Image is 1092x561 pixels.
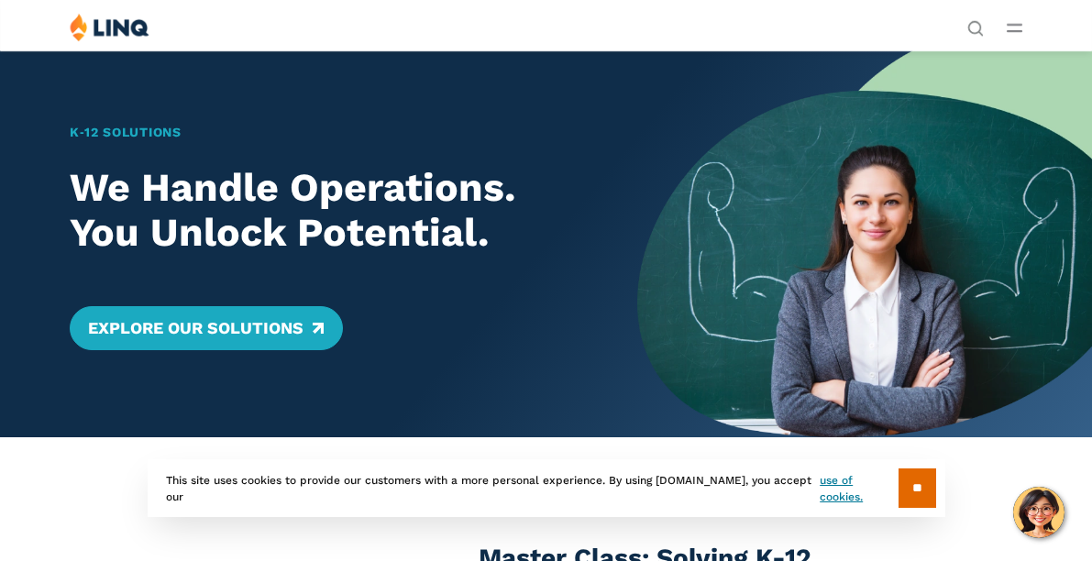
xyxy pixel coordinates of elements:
h1: K‑12 Solutions [70,123,592,142]
nav: Utility Navigation [967,13,984,35]
a: Explore Our Solutions [70,306,342,350]
h2: We Handle Operations. You Unlock Potential. [70,165,592,256]
img: Home Banner [637,50,1092,437]
button: Hello, have a question? Let’s chat. [1013,487,1064,538]
a: use of cookies. [820,472,898,505]
button: Open Main Menu [1007,17,1022,38]
div: This site uses cookies to provide our customers with a more personal experience. By using [DOMAIN... [148,459,945,517]
button: Open Search Bar [967,18,984,35]
img: LINQ | K‑12 Software [70,13,149,41]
